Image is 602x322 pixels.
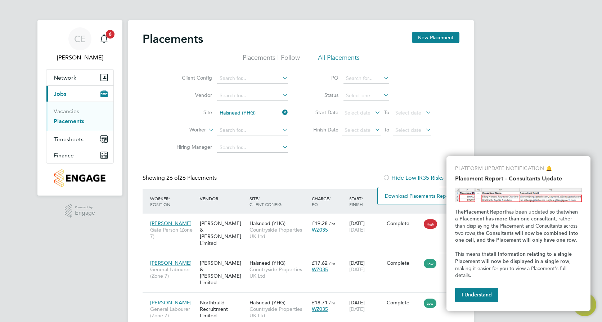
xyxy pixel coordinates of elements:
div: Complete [387,260,421,266]
a: Go to home page [46,169,114,187]
li: Download Placements Report [381,191,458,201]
div: Worker [148,192,198,211]
span: has been updated so that [506,209,565,215]
span: Low [424,259,436,268]
div: [PERSON_NAME] & [PERSON_NAME] Limited [198,216,248,250]
span: Halsnead (YHG) [250,220,286,227]
span: Gate Person (Zone 7) [150,227,196,240]
span: 26 Placements [166,174,217,182]
span: 26 of [166,174,179,182]
img: countryside-properties-logo-retina.png [54,169,105,187]
span: £19.28 [312,220,328,227]
li: Placements I Follow [243,53,300,66]
span: Network [54,74,76,81]
span: Countryside Properties UK Ltd [250,227,308,240]
span: / hr [329,300,335,305]
span: Low [424,299,436,308]
input: Search for... [217,125,288,135]
span: Halsnead (YHG) [250,260,286,266]
label: Hiring Manager [171,144,212,150]
span: WZ035 [312,306,328,312]
label: Vendor [171,92,212,98]
label: Client Config [171,75,212,81]
span: / Finish [349,196,363,207]
span: / PO [312,196,331,207]
strong: the Consultants will now be combined into one cell, and the Placement will only have one row [455,230,580,243]
div: Complete [387,299,421,306]
input: Search for... [217,108,288,118]
p: PLATFORM UPDATE NOTIFICATION 🔔 [455,165,582,172]
label: Site [171,109,212,116]
div: [PERSON_NAME] & [PERSON_NAME] Limited [198,256,248,290]
div: [DATE] [347,256,385,276]
input: Search for... [217,91,288,101]
a: Go to account details [46,27,114,62]
button: I Understand [455,288,498,302]
span: [DATE] [349,266,365,273]
span: [DATE] [349,227,365,233]
input: Search for... [343,73,389,84]
button: New Placement [412,32,459,43]
div: [DATE] [347,216,385,237]
label: PO [306,75,338,81]
li: All Placements [318,53,360,66]
span: Jobs [54,90,66,97]
span: Select date [395,109,421,116]
span: Charlie Eadie [46,53,114,62]
span: £18.71 [312,299,328,306]
nav: Main navigation [37,20,122,196]
span: General Labourer (Zone 7) [150,266,196,279]
div: Vendor [198,192,248,205]
label: Start Date [306,109,338,116]
span: / hr [329,221,335,226]
h2: Placements [143,32,203,46]
label: Hide Low IR35 Risks [383,174,444,182]
span: / Position [150,196,170,207]
span: Countryside Properties UK Ltd [250,306,308,319]
label: Finish Date [306,126,338,133]
span: General Labourer (Zone 7) [150,306,196,319]
span: [DATE] [349,306,365,312]
span: High [424,219,437,229]
span: WZ035 [312,266,328,273]
div: Placement Report Consultants Update [446,156,590,311]
div: Showing [143,174,218,182]
span: Select date [345,127,370,133]
div: [DATE] [347,296,385,316]
input: Select one [343,91,389,101]
input: Search for... [217,143,288,153]
h2: Placement Report - Consultants Update [455,175,582,182]
span: Countryside Properties UK Ltd [250,266,308,279]
a: Placements [54,118,84,125]
span: Select date [395,127,421,133]
label: Worker [165,126,206,134]
span: / Client Config [250,196,282,207]
span: Finance [54,152,74,159]
a: Vacancies [54,108,79,115]
label: Status [306,92,338,98]
strong: all information relating to a single Placement will now be displayed in a single row [455,251,573,264]
div: Complete [387,220,421,227]
span: [PERSON_NAME] [150,220,192,227]
span: [PERSON_NAME] [150,299,192,306]
span: WZ035 [312,227,328,233]
div: Site [248,192,310,211]
span: [PERSON_NAME] [150,260,192,266]
span: The [455,209,464,215]
strong: when a Placement has more than one consultant [455,209,579,222]
span: £17.62 [312,260,328,266]
span: This means that [455,251,491,257]
div: Charge [310,192,347,211]
span: To [382,125,391,134]
span: . [576,237,577,243]
span: , making it easier for you to view a Placement's full details. [455,258,572,278]
span: 6 [106,30,114,39]
img: Highlight Placement ID, Consultant Name and Email, in the Placements report [455,188,582,202]
span: Select date [345,109,370,116]
span: , rather than displaying the Placement and Consultants across two rows, [455,216,579,236]
span: Powered by [75,204,95,210]
div: Start [347,192,385,211]
strong: Placement Report [464,209,506,215]
span: Engage [75,210,95,216]
span: / hr [329,260,335,266]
